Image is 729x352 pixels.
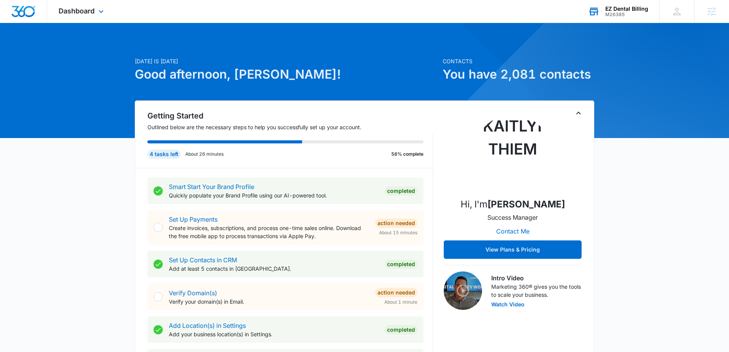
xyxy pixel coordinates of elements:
div: account id [605,12,648,17]
p: [DATE] is [DATE] [135,57,438,65]
a: Smart Start Your Brand Profile [169,183,254,191]
img: Kaitlyn Thiem [474,115,551,191]
h1: Good afternoon, [PERSON_NAME]! [135,65,438,84]
p: About 26 minutes [185,151,224,158]
button: Contact Me [489,222,537,240]
h2: Getting Started [147,110,433,122]
p: Contacts [443,57,594,65]
div: Completed [385,186,417,196]
p: Quickly populate your Brand Profile using our AI-powered tool. [169,191,379,199]
a: Verify Domain(s) [169,289,217,297]
p: Create invoices, subscriptions, and process one-time sales online. Download the free mobile app t... [169,224,369,240]
p: Add your business location(s) in Settings. [169,330,379,338]
p: Verify your domain(s) in Email. [169,298,369,306]
p: Add at least 5 contacts in [GEOGRAPHIC_DATA]. [169,265,379,273]
span: About 15 minutes [379,229,417,236]
a: Add Location(s) in Settings [169,322,246,329]
a: Set Up Contacts in CRM [169,256,237,264]
p: Marketing 360® gives you the tools to scale your business. [491,283,582,299]
p: Outlined below are the necessary steps to help you successfully set up your account. [147,123,433,131]
h3: Intro Video [491,273,582,283]
h1: You have 2,081 contacts [443,65,594,84]
p: Hi, I'm [461,197,565,211]
strong: [PERSON_NAME] [487,199,565,210]
div: 4 tasks left [147,150,181,159]
button: Toggle Collapse [574,109,583,118]
div: Completed [385,260,417,269]
div: Completed [385,325,417,334]
span: Dashboard [59,7,95,15]
p: Success Manager [487,213,538,222]
img: Intro Video [444,271,482,310]
a: Set Up Payments [169,215,217,223]
button: View Plans & Pricing [444,240,582,259]
div: Action Needed [375,219,417,228]
div: Action Needed [375,288,417,297]
span: About 1 minute [384,299,417,306]
button: Watch Video [491,302,525,307]
div: account name [605,6,648,12]
p: 56% complete [391,151,423,158]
